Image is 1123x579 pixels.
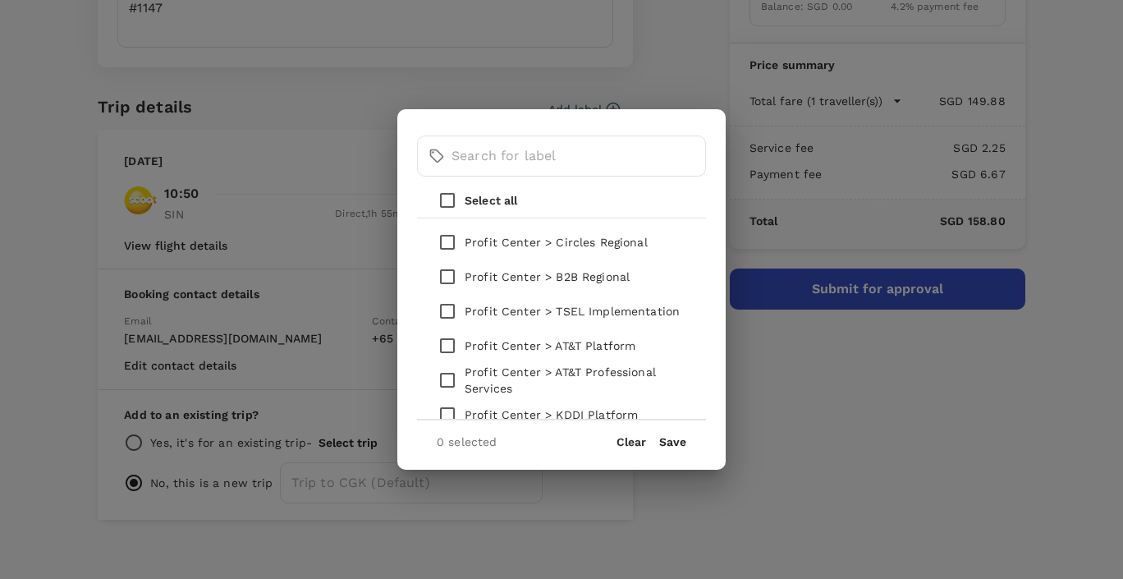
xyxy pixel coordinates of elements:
input: Search for label [451,136,706,177]
p: Profit Center > KDDI Platform [465,407,638,423]
p: Profit Center > Circles Regional [465,234,648,250]
p: 0 selected [437,434,497,450]
p: Profit Center > TSEL Implementation [465,303,680,319]
p: Profit Center > B2B Regional [465,269,630,285]
button: Clear [617,435,646,448]
button: Save [659,435,686,448]
p: Profit Center > AT&T Platform [465,338,635,354]
p: Select all [465,192,518,209]
p: Profit Center > AT&T Professional Services [465,364,693,397]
